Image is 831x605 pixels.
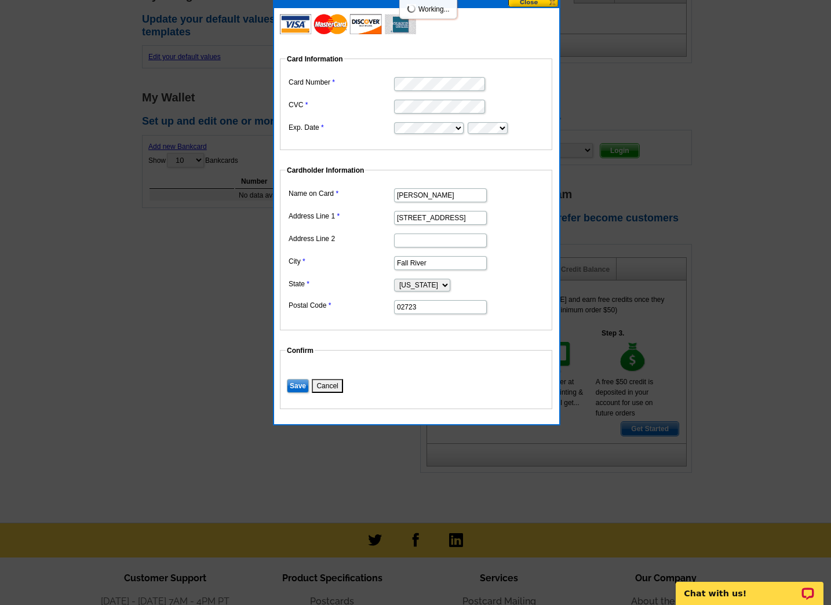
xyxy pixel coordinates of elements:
[407,4,416,13] img: loading...
[289,300,393,311] label: Postal Code
[289,122,393,133] label: Exp. Date
[312,379,342,393] button: Cancel
[280,14,416,34] img: acceptedCards.gif
[286,54,344,64] legend: Card Information
[289,100,393,110] label: CVC
[289,256,393,267] label: City
[289,279,393,289] label: State
[289,77,393,88] label: Card Number
[287,379,309,393] input: Save
[668,568,831,605] iframe: LiveChat chat widget
[289,188,393,199] label: Name on Card
[286,345,315,356] legend: Confirm
[289,211,393,221] label: Address Line 1
[286,165,365,176] legend: Cardholder Information
[289,234,393,244] label: Address Line 2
